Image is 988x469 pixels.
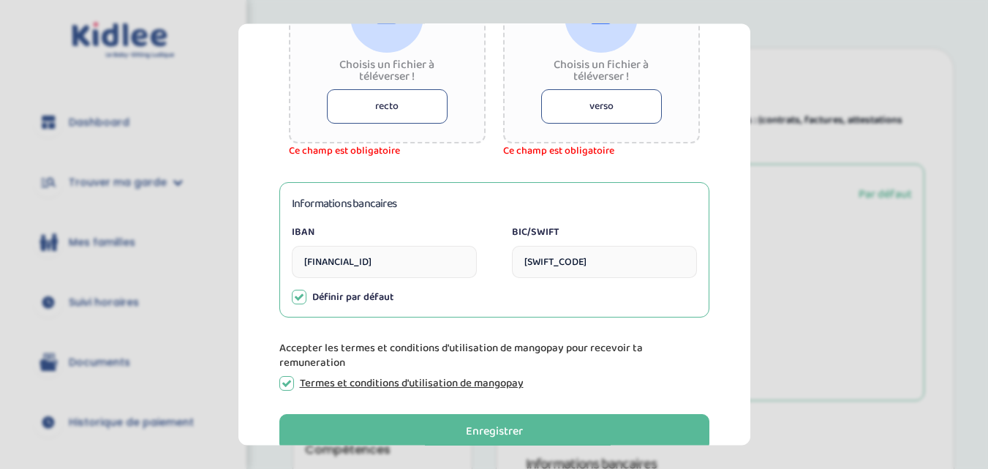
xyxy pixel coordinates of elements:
label: BIC/SWIFT [512,224,697,239]
label: Définir par défaut [312,289,393,304]
input: FRXXXXXXXXXXXXXXXXXXXXXX123 [292,245,477,277]
h3: Informations bancaires [292,194,396,212]
label: IBAN [292,224,477,239]
div: Enregistrer [466,424,523,440]
input: XXXX1234 [512,245,697,277]
div: Choisis un fichier à téléverser ! [327,59,448,82]
span: Ce champ est obligatoire [503,143,700,158]
div: Choisis un fichier à téléverser ! [541,59,662,82]
a: Termes et conditions d'utilisation de mangopay [300,375,524,390]
button: verso [541,89,662,123]
button: recto [327,89,448,123]
button: Enregistrer [279,413,709,450]
p: Accepter les termes et conditions d'utilisation de mangopay pour recevoir ta remuneration [279,340,709,369]
span: Ce champ est obligatoire [289,143,486,158]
